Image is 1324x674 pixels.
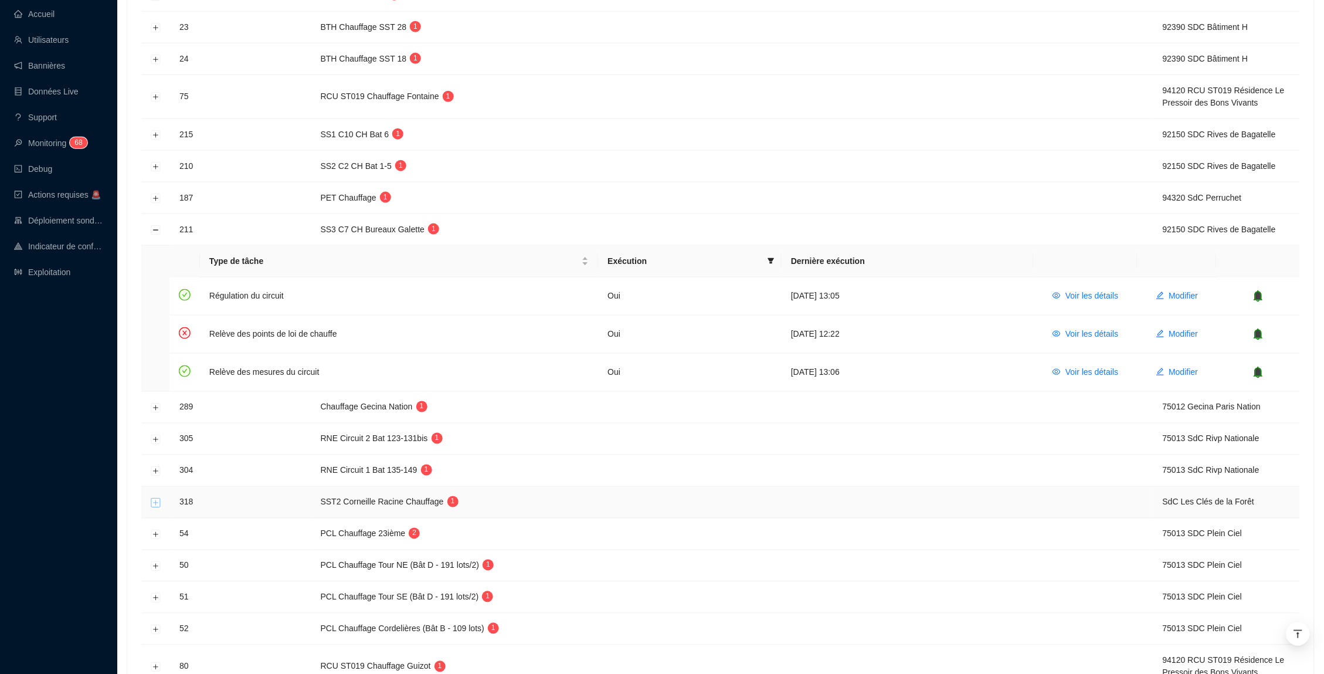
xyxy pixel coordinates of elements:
[1065,366,1118,378] span: Voir les détails
[1252,367,1264,378] span: bell
[170,582,311,614] td: 51
[14,9,55,19] a: homeAccueil
[447,496,459,507] sup: 1
[1163,402,1261,412] span: 75012 Gecina Paris Nation
[14,191,22,199] span: check-square
[170,487,311,519] td: 318
[151,93,161,102] button: Développer la ligne
[451,497,455,506] span: 1
[782,316,1034,354] td: [DATE] 12:22
[486,561,490,569] span: 1
[1163,624,1242,634] span: 75013 SDC Plein Ciel
[14,87,79,96] a: databaseDonnées Live
[170,614,311,645] td: 52
[170,519,311,550] td: 54
[607,291,620,300] span: Oui
[1163,434,1260,443] span: 75013 SdC Rivp Nationale
[425,466,429,474] span: 1
[79,138,83,147] span: 8
[1163,497,1254,507] span: SdC Les Clés de la Forêt
[170,12,311,43] td: 23
[74,138,79,147] span: 6
[1163,225,1276,234] span: 92150 SDC Rives de Bagatelle
[1043,363,1128,382] button: Voir les détails
[413,529,417,537] span: 2
[1293,629,1303,639] span: vertical-align-top
[392,128,403,140] sup: 1
[1147,287,1208,306] button: Modifier
[151,435,161,444] button: Développer la ligne
[409,528,420,539] sup: 2
[321,624,484,634] span: PCL Chauffage Cordelières (Bât B - 109 lots)
[170,151,311,182] td: 210
[14,164,52,174] a: codeDebug
[1053,292,1061,300] span: eye
[151,530,161,539] button: Développer la ligne
[14,267,70,277] a: slidersExploitation
[1163,529,1242,538] span: 75013 SDC Plein Ciel
[321,434,428,443] span: RNE Circuit 2 Bat 123-131bis
[1163,561,1242,570] span: 75013 SDC Plein Ciel
[1053,330,1061,338] span: eye
[200,316,598,354] td: Relève des points de loi de chauffe
[1156,330,1165,338] span: edit
[413,22,417,31] span: 1
[321,54,407,63] span: BTH Chauffage SST 18
[170,43,311,75] td: 24
[435,434,439,442] span: 1
[432,225,436,233] span: 1
[179,327,191,339] span: close-circle
[151,194,161,203] button: Développer la ligne
[483,560,494,571] sup: 1
[179,365,191,377] span: check-circle
[482,591,493,602] sup: 1
[607,367,620,377] span: Oui
[416,401,427,412] sup: 1
[1053,368,1061,376] span: eye
[443,91,454,102] sup: 1
[383,193,388,201] span: 1
[321,193,376,202] span: PET Chauffage
[151,561,161,571] button: Développer la ligne
[1156,292,1165,300] span: edit
[1252,290,1264,302] span: bell
[151,55,161,64] button: Développer la ligne
[151,663,161,672] button: Développer la ligne
[151,225,161,235] button: Réduire la ligne
[321,662,431,671] span: RCU ST019 Chauffage Guizot
[179,289,191,301] span: check-circle
[151,625,161,634] button: Développer la ligne
[321,497,444,507] span: SST2 Corneille Racine Chauffage
[14,113,57,122] a: questionSupport
[321,561,480,570] span: PCL Chauffage Tour NE (Bât D - 191 lots/2)
[1156,368,1165,376] span: edit
[434,661,446,672] sup: 1
[432,433,443,444] sup: 1
[782,354,1034,391] td: [DATE] 13:06
[1163,130,1276,139] span: 92150 SDC Rives de Bagatelle
[28,190,101,199] span: Actions requises 🚨
[1169,328,1199,340] span: Modifier
[486,592,490,601] span: 1
[151,403,161,412] button: Développer la ligne
[1163,161,1276,171] span: 92150 SDC Rives de Bagatelle
[170,119,311,151] td: 215
[151,130,161,140] button: Développer la ligne
[321,161,392,171] span: SS2 C2 CH Bat 1-5
[1043,325,1128,344] button: Voir les détails
[14,35,69,45] a: teamUtilisateurs
[1065,290,1118,302] span: Voir les détails
[200,277,598,316] td: Régulation du circuit
[1163,22,1248,32] span: 92390 SDC Bâtiment H
[1147,325,1208,344] button: Modifier
[782,277,1034,316] td: [DATE] 13:05
[413,54,417,62] span: 1
[607,255,763,267] span: Exécution
[170,392,311,424] td: 289
[151,162,161,171] button: Développer la ligne
[321,92,439,101] span: RCU ST019 Chauffage Fontaine
[170,455,311,487] td: 304
[1169,366,1199,378] span: Modifier
[14,216,103,225] a: clusterDéploiement sondes
[1163,466,1260,475] span: 75013 SdC Rivp Nationale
